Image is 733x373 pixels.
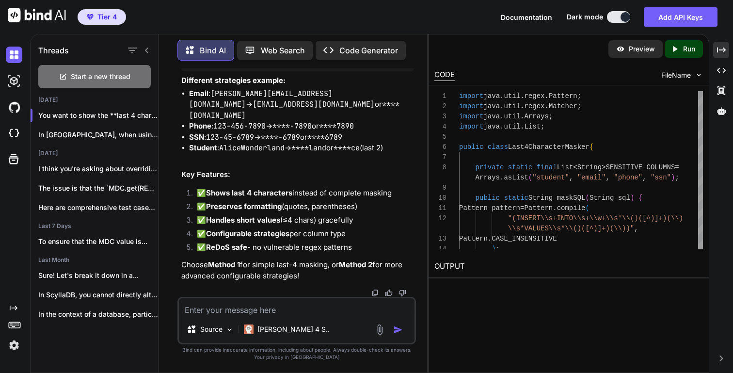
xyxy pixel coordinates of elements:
[434,132,446,142] div: 5
[508,214,683,222] span: "(INSERT\\s+INTO\\s+\\w+\\s*\\()([^)]+)(\\)
[484,92,500,100] span: java
[484,113,500,120] span: java
[569,174,573,181] span: ,
[525,123,541,130] span: List
[602,163,606,171] span: >
[6,125,22,142] img: cloudideIcon
[500,102,504,110] span: .
[371,289,379,297] img: copy
[434,152,446,162] div: 7
[606,163,675,171] span: SENSITIVE_COLUMNS
[635,225,638,232] span: ,
[6,47,22,63] img: darkChat
[520,102,524,110] span: .
[525,204,553,212] span: Pattern
[434,69,455,81] div: CODE
[675,174,679,181] span: ;
[545,102,549,110] span: .
[500,174,504,181] span: .
[504,194,528,202] span: static
[590,143,593,151] span: {
[206,202,282,211] strong: Preserves formatting
[206,188,292,197] strong: Shows last 4 characters
[525,102,545,110] span: regex
[177,346,416,361] p: Bind can provide inaccurate information, including about people. Always double-check its answers....
[38,203,159,212] p: Here are comprehensive test cases for the...
[577,174,606,181] span: "email"
[496,245,500,253] span: ;
[586,194,590,202] span: (
[492,245,495,253] span: )
[476,174,500,181] span: Arrays
[541,123,544,130] span: ;
[8,8,66,22] img: Bind AI
[71,72,130,81] span: Start a new thread
[434,91,446,101] div: 1
[557,204,586,212] span: compile
[488,143,508,151] span: class
[434,193,446,203] div: 10
[189,143,414,154] li: : → or (last 2)
[87,14,94,20] img: premium
[261,45,305,56] p: Web Search
[577,163,602,171] span: String
[181,169,414,180] h2: Key Features:
[508,225,634,232] span: \\s*VALUES\\s*\\()([^)]+)(\\))"
[38,183,159,193] p: The issue is that the `MDC.get(REQUEST_ID)` is...
[629,44,655,54] p: Preview
[525,92,545,100] span: regex
[78,9,126,25] button: premiumTier 4
[434,142,446,152] div: 6
[38,290,159,300] p: In ScyllaDB, you cannot directly alter the...
[434,213,446,224] div: 12
[6,337,22,354] img: settings
[614,174,643,181] span: "phone"
[189,143,217,152] strong: Student
[189,132,204,142] strong: SSN
[38,45,69,56] h1: Threads
[504,174,528,181] span: asList
[429,255,709,278] h2: OUTPUT
[31,149,159,157] h2: [DATE]
[549,92,577,100] span: Pattern
[500,123,504,130] span: .
[488,235,492,243] span: .
[434,122,446,132] div: 4
[557,163,574,171] span: List
[434,162,446,173] div: 8
[671,174,675,181] span: )
[200,324,223,334] p: Source
[38,271,159,280] p: Sure! Let's break it down in a...
[574,163,577,171] span: <
[189,121,211,130] strong: Phone
[459,143,483,151] span: public
[434,112,446,122] div: 3
[549,113,553,120] span: ;
[520,204,524,212] span: =
[31,96,159,104] h2: [DATE]
[683,44,695,54] p: Run
[189,242,414,256] li: ✅ - no vulnerable regex patterns
[181,76,286,85] strong: Different strategies example:
[225,325,234,334] img: Pick Models
[97,12,117,22] span: Tier 4
[504,113,521,120] span: util
[695,71,703,79] img: chevron down
[189,88,414,121] li: : → or
[253,99,375,109] code: [EMAIL_ADDRESS][DOMAIN_NAME]
[38,309,159,319] p: In the context of a database, particularly...
[459,204,520,212] span: Pattern pattern
[38,111,159,120] p: You want to show the **last 4 characters...
[206,229,289,238] strong: Configurable strategies
[644,7,717,27] button: Add API Keys
[476,194,500,202] span: public
[508,163,532,171] span: static
[484,102,500,110] span: java
[38,130,159,140] p: In [GEOGRAPHIC_DATA], when using `Pattern.compile()`,...
[434,101,446,112] div: 2
[339,45,398,56] p: Code Generator
[189,89,333,110] code: [PERSON_NAME][EMAIL_ADDRESS][DOMAIN_NAME]
[257,324,330,334] p: [PERSON_NAME] 4 S..
[549,102,577,110] span: Matcher
[434,183,446,193] div: 9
